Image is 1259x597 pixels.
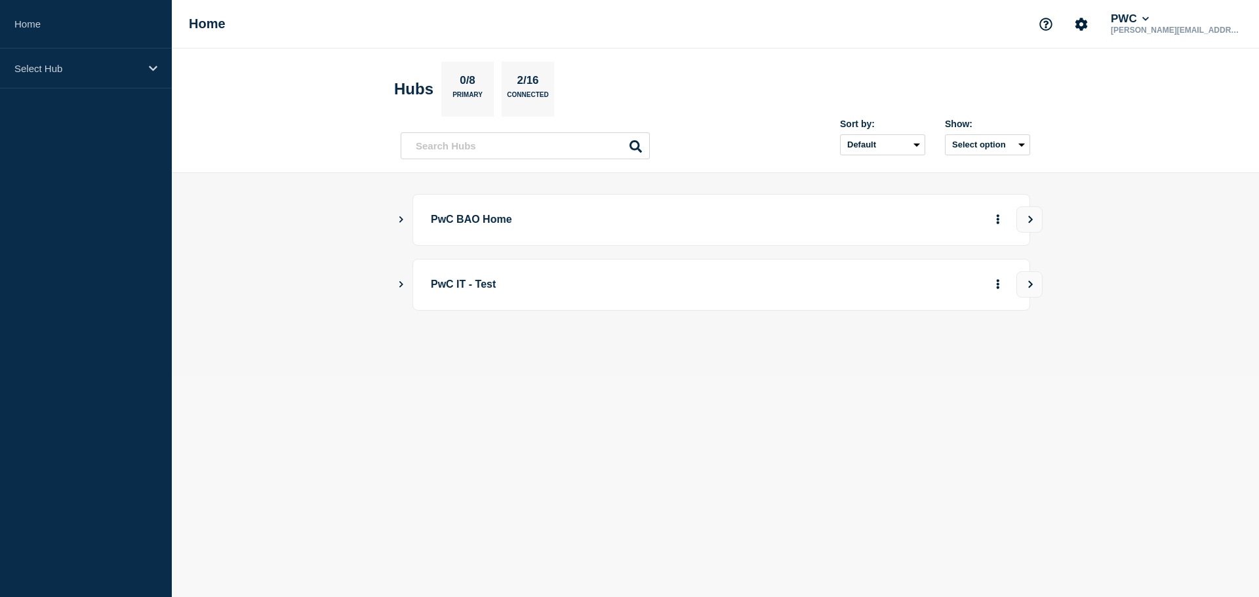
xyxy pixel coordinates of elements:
[1016,271,1043,298] button: View
[401,132,650,159] input: Search Hubs
[455,74,481,91] p: 0/8
[1108,26,1245,35] p: [PERSON_NAME][EMAIL_ADDRESS][PERSON_NAME][DOMAIN_NAME]
[989,273,1007,297] button: More actions
[507,91,548,105] p: Connected
[945,119,1030,129] div: Show:
[512,74,544,91] p: 2/16
[431,208,793,232] p: PwC BAO Home
[398,215,405,225] button: Show Connected Hubs
[1032,10,1060,38] button: Support
[431,273,793,297] p: PwC IT - Test
[840,119,925,129] div: Sort by:
[1068,10,1095,38] button: Account settings
[1016,206,1043,233] button: View
[398,280,405,290] button: Show Connected Hubs
[394,80,433,98] h2: Hubs
[945,134,1030,155] button: Select option
[14,63,140,74] p: Select Hub
[189,16,226,31] h1: Home
[840,134,925,155] select: Sort by
[452,91,483,105] p: Primary
[1108,12,1151,26] button: PWC
[989,208,1007,232] button: More actions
